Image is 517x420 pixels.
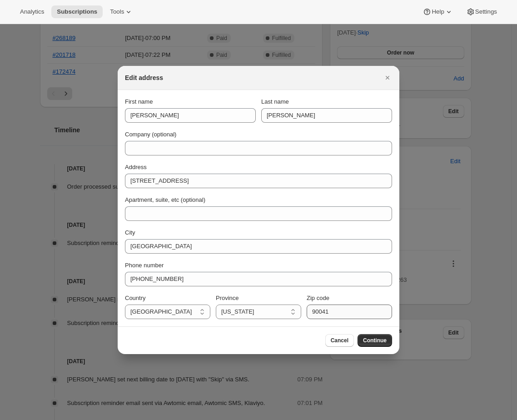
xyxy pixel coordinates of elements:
span: Analytics [20,8,44,15]
span: Settings [475,8,497,15]
button: Continue [358,334,392,347]
span: Cancel [331,337,348,344]
span: Help [432,8,444,15]
button: Subscriptions [51,5,103,18]
span: City [125,229,135,236]
span: Continue [363,337,387,344]
span: Province [216,295,239,301]
h2: Edit address [125,73,163,82]
span: Apartment, suite, etc (optional) [125,196,205,203]
button: Analytics [15,5,50,18]
button: Settings [461,5,502,18]
button: Close [381,71,394,84]
span: Company (optional) [125,131,176,138]
span: Phone number [125,262,164,269]
button: Tools [104,5,139,18]
span: Subscriptions [57,8,97,15]
span: Address [125,164,147,170]
span: First name [125,98,153,105]
span: Tools [110,8,124,15]
button: Cancel [325,334,354,347]
span: Zip code [307,295,329,301]
span: Country [125,295,146,301]
button: Help [417,5,458,18]
span: Last name [261,98,289,105]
